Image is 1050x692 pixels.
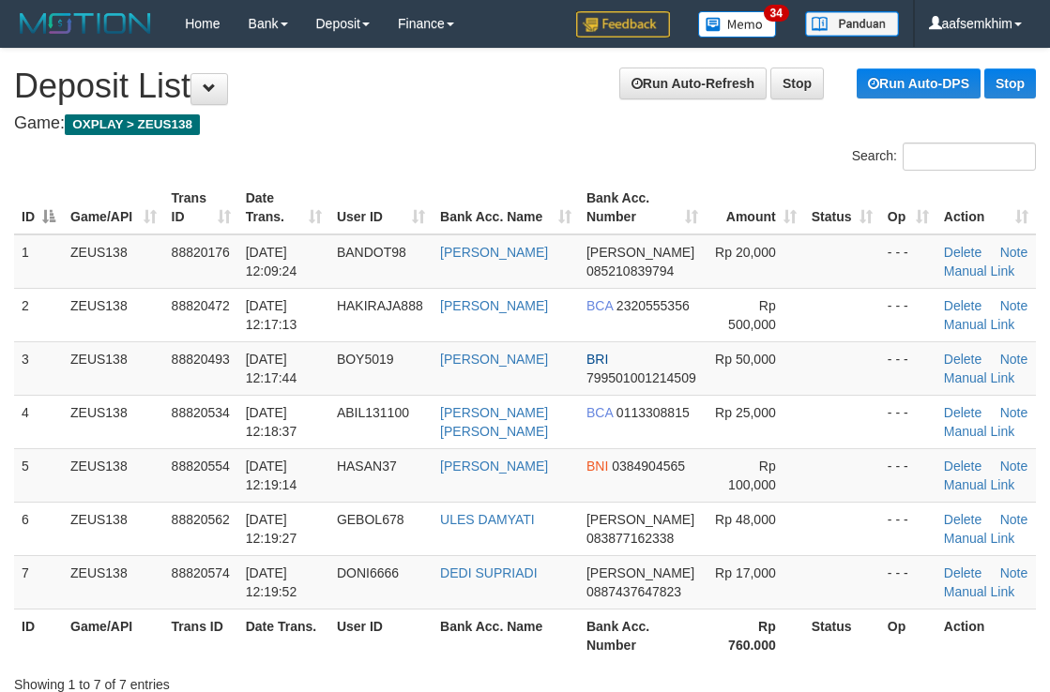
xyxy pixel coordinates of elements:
th: Game/API: activate to sort column ascending [63,181,164,234]
th: ID [14,609,63,662]
span: BCA [586,405,613,420]
span: ABIL131100 [337,405,409,420]
td: 3 [14,341,63,395]
span: Copy 083877162338 to clipboard [586,531,674,546]
span: [DATE] 12:17:44 [246,352,297,385]
th: Status: activate to sort column ascending [804,181,880,234]
h1: Deposit List [14,68,1036,105]
span: Rp 500,000 [728,298,776,332]
td: ZEUS138 [63,448,164,502]
a: DEDI SUPRIADI [440,565,537,580]
th: ID: activate to sort column descending [14,181,63,234]
span: Copy 799501001214509 to clipboard [586,370,696,385]
a: Delete [944,298,982,313]
th: Bank Acc. Name: activate to sort column ascending [433,181,579,234]
td: - - - [880,448,936,502]
a: Delete [944,459,982,474]
a: Stop [984,68,1036,98]
th: Amount: activate to sort column ascending [706,181,804,234]
td: 6 [14,502,63,555]
a: [PERSON_NAME] [440,352,548,367]
span: BCA [586,298,613,313]
a: [PERSON_NAME] [PERSON_NAME] [440,405,548,439]
span: GEBOL678 [337,512,404,527]
span: Rp 17,000 [715,565,776,580]
td: ZEUS138 [63,555,164,609]
span: OXPLAY > ZEUS138 [65,114,200,135]
td: 1 [14,234,63,289]
a: Note [1000,512,1028,527]
a: Delete [944,565,982,580]
th: Trans ID: activate to sort column ascending [164,181,238,234]
a: Delete [944,245,982,260]
img: Button%20Memo.svg [698,11,777,38]
th: Action: activate to sort column ascending [936,181,1036,234]
span: 88820534 [172,405,230,420]
th: User ID: activate to sort column ascending [329,181,433,234]
span: BNI [586,459,608,474]
span: Rp 48,000 [715,512,776,527]
td: 5 [14,448,63,502]
img: MOTION_logo.png [14,9,157,38]
span: Rp 25,000 [715,405,776,420]
span: BOY5019 [337,352,394,367]
a: Delete [944,405,982,420]
th: Op: activate to sort column ascending [880,181,936,234]
span: [DATE] 12:09:24 [246,245,297,278]
span: 88820472 [172,298,230,313]
span: Rp 100,000 [728,459,776,492]
td: ZEUS138 [63,502,164,555]
a: Manual Link [944,477,1015,492]
td: 7 [14,555,63,609]
a: Manual Link [944,584,1015,599]
span: Copy 0384904565 to clipboard [612,459,685,474]
span: 34 [764,5,789,22]
th: Date Trans.: activate to sort column ascending [238,181,329,234]
th: Trans ID [164,609,238,662]
a: Delete [944,352,982,367]
span: [DATE] 12:19:14 [246,459,297,492]
a: Manual Link [944,370,1015,385]
th: User ID [329,609,433,662]
th: Bank Acc. Number: activate to sort column ascending [579,181,706,234]
a: Stop [770,68,824,99]
a: Note [1000,459,1028,474]
span: 88820574 [172,565,230,580]
span: [DATE] 12:18:37 [246,405,297,439]
span: [PERSON_NAME] [586,565,694,580]
span: Copy 0113308815 to clipboard [616,405,690,420]
a: Note [1000,565,1028,580]
a: Note [1000,405,1028,420]
td: - - - [880,234,936,289]
span: DONI6666 [337,565,399,580]
td: - - - [880,288,936,341]
label: Search: [852,143,1036,171]
a: Note [1000,352,1028,367]
td: 4 [14,395,63,448]
th: Rp 760.000 [706,609,804,662]
a: [PERSON_NAME] [440,459,548,474]
a: Manual Link [944,317,1015,332]
td: - - - [880,341,936,395]
span: HASAN37 [337,459,397,474]
span: 88820176 [172,245,230,260]
a: Manual Link [944,263,1015,278]
th: Bank Acc. Name [433,609,579,662]
img: panduan.png [805,11,899,37]
td: - - - [880,555,936,609]
a: [PERSON_NAME] [440,245,548,260]
th: Status [804,609,880,662]
span: [DATE] 12:19:52 [246,565,297,599]
td: - - - [880,395,936,448]
a: Manual Link [944,531,1015,546]
span: [PERSON_NAME] [586,512,694,527]
td: ZEUS138 [63,341,164,395]
a: [PERSON_NAME] [440,298,548,313]
td: 2 [14,288,63,341]
td: ZEUS138 [63,234,164,289]
a: Delete [944,512,982,527]
img: Feedback.jpg [576,11,670,38]
input: Search: [903,143,1036,171]
span: Rp 20,000 [715,245,776,260]
th: Game/API [63,609,164,662]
